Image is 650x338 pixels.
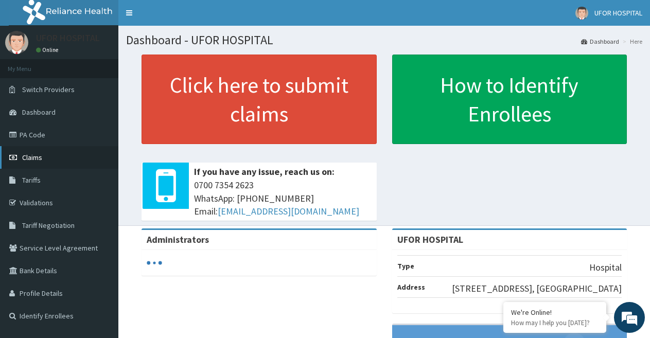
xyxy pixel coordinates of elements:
h1: Dashboard - UFOR HOSPITAL [126,33,642,47]
img: User Image [575,7,588,20]
span: Claims [22,153,42,162]
svg: audio-loading [147,255,162,271]
b: If you have any issue, reach us on: [194,166,335,177]
img: User Image [5,31,28,54]
a: Click here to submit claims [142,55,377,144]
span: Dashboard [22,108,56,117]
span: Switch Providers [22,85,75,94]
a: [EMAIL_ADDRESS][DOMAIN_NAME] [218,205,359,217]
a: How to Identify Enrollees [392,55,627,144]
a: Dashboard [581,37,619,46]
div: We're Online! [511,308,599,317]
a: Online [36,46,61,54]
b: Address [397,282,425,292]
p: How may I help you today? [511,318,599,327]
li: Here [620,37,642,46]
span: Tariff Negotiation [22,221,75,230]
strong: UFOR HOSPITAL [397,234,463,245]
b: Type [397,261,414,271]
span: Tariffs [22,175,41,185]
p: [STREET_ADDRESS], [GEOGRAPHIC_DATA] [452,282,622,295]
span: 0700 7354 2623 WhatsApp: [PHONE_NUMBER] Email: [194,179,372,218]
span: UFOR HOSPITAL [594,8,642,17]
p: UFOR HOSPITAL [36,33,100,43]
b: Administrators [147,234,209,245]
p: Hospital [589,261,622,274]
